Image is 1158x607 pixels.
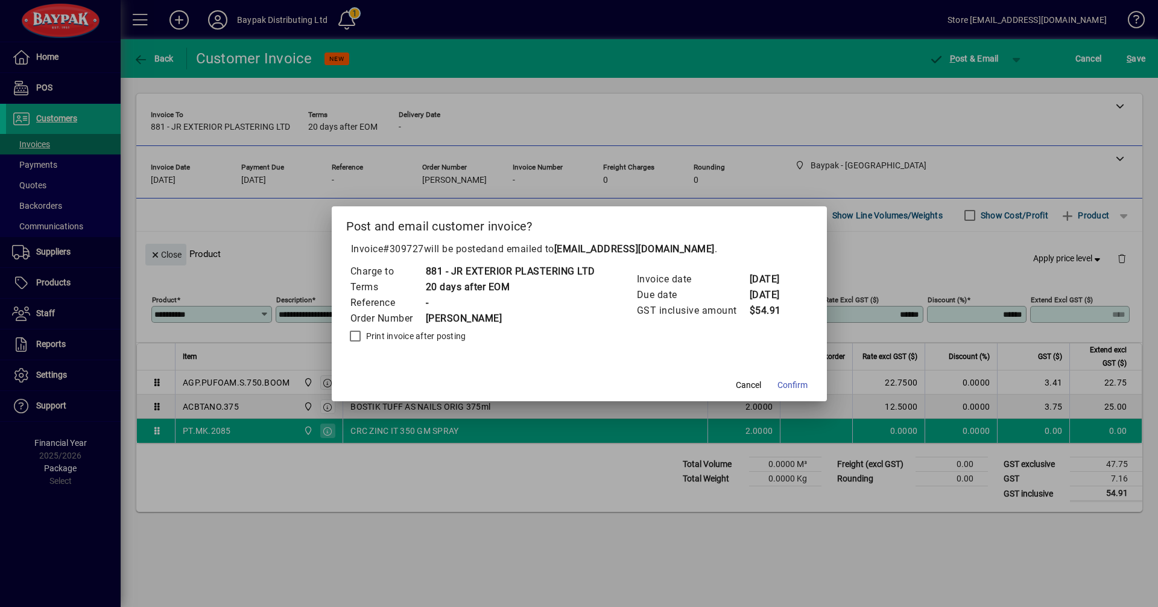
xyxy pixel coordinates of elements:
[749,287,797,303] td: [DATE]
[636,287,749,303] td: Due date
[777,379,808,392] span: Confirm
[554,243,715,255] b: [EMAIL_ADDRESS][DOMAIN_NAME]
[350,279,425,295] td: Terms
[729,375,768,396] button: Cancel
[383,243,424,255] span: #309727
[425,264,595,279] td: 881 - JR EXTERIOR PLASTERING LTD
[364,330,466,342] label: Print invoice after posting
[749,303,797,319] td: $54.91
[346,242,812,256] p: Invoice will be posted .
[636,303,749,319] td: GST inclusive amount
[350,295,425,311] td: Reference
[736,379,761,392] span: Cancel
[487,243,715,255] span: and emailed to
[425,279,595,295] td: 20 days after EOM
[636,272,749,287] td: Invoice date
[350,311,425,326] td: Order Number
[749,272,797,287] td: [DATE]
[773,375,812,396] button: Confirm
[350,264,425,279] td: Charge to
[425,295,595,311] td: -
[332,206,827,241] h2: Post and email customer invoice?
[425,311,595,326] td: [PERSON_NAME]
